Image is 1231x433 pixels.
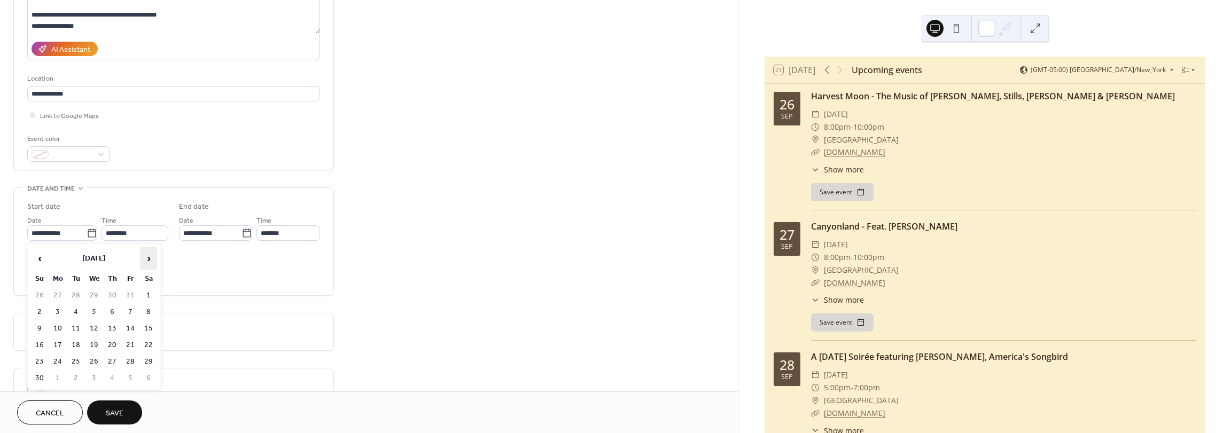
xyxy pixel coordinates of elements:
[811,277,820,289] div: ​
[31,304,48,320] td: 2
[49,247,139,270] th: [DATE]
[31,371,48,386] td: 30
[36,408,64,419] span: Cancel
[824,394,899,407] span: [GEOGRAPHIC_DATA]
[811,238,820,251] div: ​
[811,313,874,332] button: Save event
[824,368,848,381] span: [DATE]
[853,121,884,133] span: 10:00pm
[824,264,899,277] span: [GEOGRAPHIC_DATA]
[31,337,48,353] td: 16
[811,294,864,305] button: ​Show more
[811,251,820,264] div: ​
[811,351,1068,363] a: A [DATE] Soirée featuring [PERSON_NAME], America's Songbird
[851,251,853,264] span: -
[104,288,121,303] td: 30
[824,164,864,175] span: Show more
[824,278,885,288] a: [DOMAIN_NAME]
[140,354,157,369] td: 29
[49,288,66,303] td: 27
[140,337,157,353] td: 22
[179,201,209,212] div: End date
[780,98,794,111] div: 26
[811,108,820,121] div: ​
[49,321,66,336] td: 10
[811,146,820,159] div: ​
[811,90,1175,102] a: Harvest Moon - The Music of [PERSON_NAME], Stills, [PERSON_NAME] & [PERSON_NAME]
[811,407,820,420] div: ​
[102,215,116,226] span: Time
[781,113,793,120] div: Sep
[31,354,48,369] td: 23
[85,288,103,303] td: 29
[67,337,84,353] td: 18
[31,321,48,336] td: 9
[853,251,884,264] span: 10:00pm
[811,394,820,407] div: ​
[27,183,75,194] span: Date and time
[122,321,139,336] td: 14
[122,288,139,303] td: 31
[49,271,66,287] th: Mo
[852,64,922,76] div: Upcoming events
[67,271,84,287] th: Tu
[27,73,318,84] div: Location
[27,215,42,226] span: Date
[27,201,60,212] div: Start date
[824,133,899,146] span: [GEOGRAPHIC_DATA]
[811,133,820,146] div: ​
[851,381,853,394] span: -
[824,238,848,251] span: [DATE]
[67,321,84,336] td: 11
[85,371,103,386] td: 3
[811,164,864,175] button: ​Show more
[17,400,83,424] button: Cancel
[85,271,103,287] th: We
[811,264,820,277] div: ​
[140,371,157,386] td: 6
[811,164,820,175] div: ​
[40,111,99,122] span: Link to Google Maps
[104,371,121,386] td: 4
[811,368,820,381] div: ​
[104,354,121,369] td: 27
[824,121,851,133] span: 8:00pm
[85,321,103,336] td: 12
[1031,67,1166,73] span: (GMT-05:00) [GEOGRAPHIC_DATA]/New_York
[104,337,121,353] td: 20
[122,337,139,353] td: 21
[27,133,107,145] div: Event color
[140,271,157,287] th: Sa
[122,371,139,386] td: 5
[811,294,820,305] div: ​
[122,304,139,320] td: 7
[122,271,139,287] th: Fr
[67,288,84,303] td: 28
[824,408,885,418] a: [DOMAIN_NAME]
[85,304,103,320] td: 5
[85,337,103,353] td: 19
[32,248,48,269] span: ‹
[811,183,874,201] button: Save event
[824,294,864,305] span: Show more
[67,354,84,369] td: 25
[780,228,794,241] div: 27
[141,248,157,269] span: ›
[179,215,193,226] span: Date
[85,354,103,369] td: 26
[811,121,820,133] div: ​
[824,108,848,121] span: [DATE]
[140,304,157,320] td: 8
[49,337,66,353] td: 17
[106,408,123,419] span: Save
[87,400,142,424] button: Save
[67,304,84,320] td: 4
[140,321,157,336] td: 15
[31,288,48,303] td: 26
[122,354,139,369] td: 28
[824,147,885,157] a: [DOMAIN_NAME]
[49,304,66,320] td: 3
[824,251,851,264] span: 8:00pm
[256,215,271,226] span: Time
